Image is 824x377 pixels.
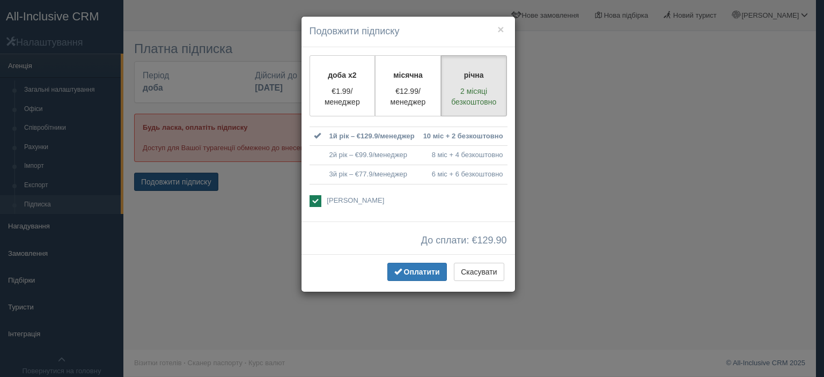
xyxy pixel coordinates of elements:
[310,25,507,39] h4: Подовжити підписку
[325,127,419,146] td: 1й рік – €129.9/менеджер
[382,86,434,107] p: €12.99/менеджер
[421,235,507,246] span: До сплати: €
[448,86,500,107] p: 2 місяці безкоштовно
[497,24,504,35] button: ×
[382,70,434,80] p: місячна
[419,146,507,165] td: 8 міс + 4 безкоштовно
[317,70,369,80] p: доба x2
[404,268,440,276] span: Оплатити
[419,165,507,184] td: 6 міс + 6 безкоштовно
[387,263,447,281] button: Оплатити
[448,70,500,80] p: річна
[317,86,369,107] p: €1.99/менеджер
[454,263,504,281] button: Скасувати
[477,235,506,246] span: 129.90
[419,127,507,146] td: 10 міс + 2 безкоштовно
[327,196,384,204] span: [PERSON_NAME]
[325,146,419,165] td: 2й рік – €99.9/менеджер
[325,165,419,184] td: 3й рік – €77.9/менеджер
